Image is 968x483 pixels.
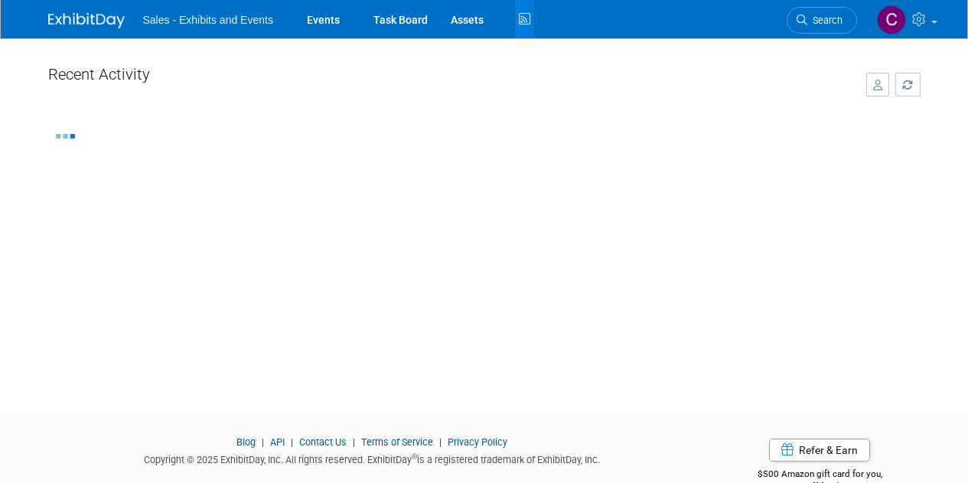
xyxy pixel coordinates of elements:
[807,15,843,26] span: Search
[299,436,347,448] a: Contact Us
[412,452,417,461] sup: ®
[769,439,870,462] a: Refer & Earn
[56,134,75,139] img: loading...
[48,13,125,28] img: ExhibitDay
[448,436,507,448] a: Privacy Policy
[361,436,433,448] a: Terms of Service
[349,436,359,448] span: |
[236,436,256,448] a: Blog
[258,436,268,448] span: |
[287,436,297,448] span: |
[48,449,697,467] div: Copyright © 2025 ExhibitDay, Inc. All rights reserved. ExhibitDay is a registered trademark of Ex...
[270,436,285,448] a: API
[435,436,445,448] span: |
[143,14,273,26] span: Sales - Exhibits and Events
[787,7,857,34] a: Search
[877,5,906,34] img: Christine Lurz
[48,57,851,98] div: Recent Activity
